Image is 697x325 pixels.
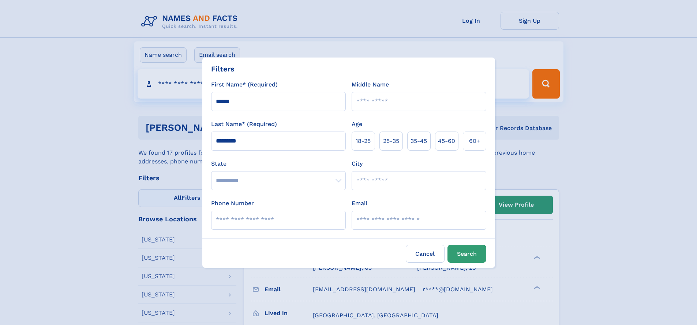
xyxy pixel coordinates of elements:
span: 35‑45 [411,137,427,145]
label: Phone Number [211,199,254,208]
label: City [352,159,363,168]
span: 25‑35 [383,137,399,145]
label: Last Name* (Required) [211,120,277,129]
label: Cancel [406,245,445,263]
button: Search [447,245,486,263]
label: Middle Name [352,80,389,89]
span: 60+ [469,137,480,145]
div: Filters [211,63,235,74]
span: 18‑25 [356,137,371,145]
label: State [211,159,346,168]
label: Email [352,199,367,208]
span: 45‑60 [438,137,455,145]
label: First Name* (Required) [211,80,278,89]
label: Age [352,120,362,129]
